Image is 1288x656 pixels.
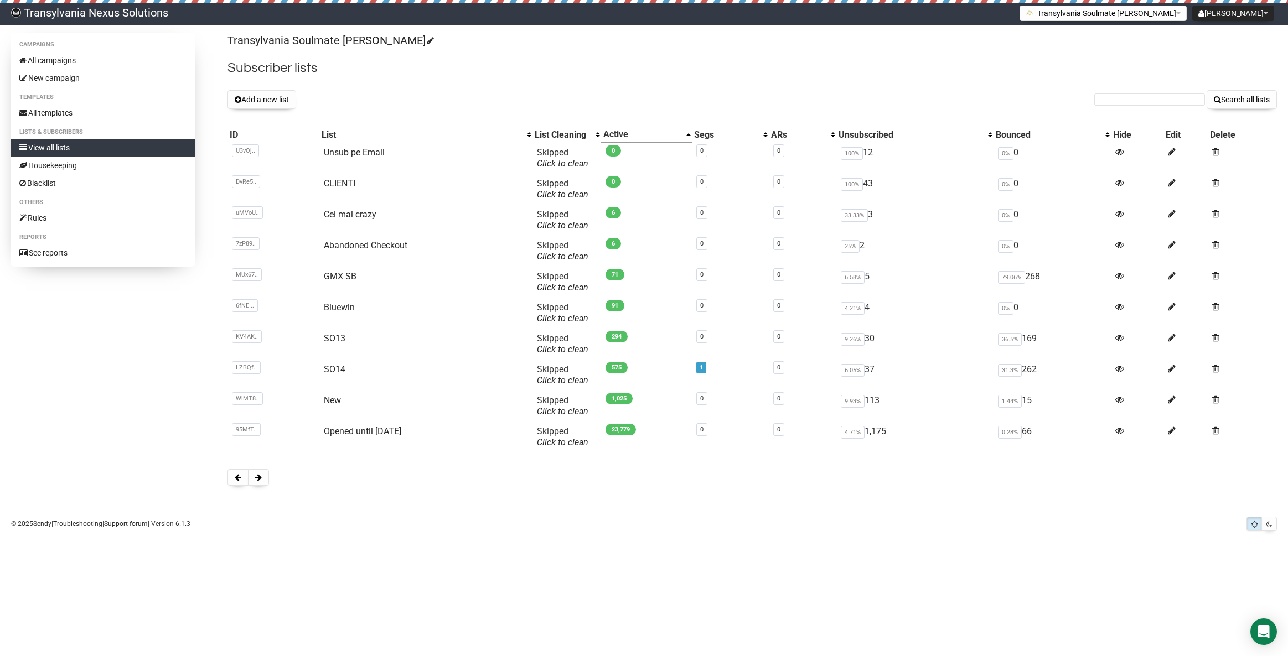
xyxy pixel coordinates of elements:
[11,157,195,174] a: Housekeeping
[537,251,588,262] a: Click to clean
[836,174,994,205] td: 43
[537,189,588,200] a: Click to clean
[700,426,704,433] a: 0
[998,426,1022,439] span: 0.28%
[232,361,261,374] span: LZBQf..
[324,426,401,436] a: Opened until [DATE]
[227,127,319,143] th: ID: No sort applied, sorting is disabled
[1250,618,1277,645] div: Open Intercom Messenger
[1207,90,1277,109] button: Search all lists
[836,267,994,298] td: 5
[606,176,621,188] span: 0
[11,139,195,157] a: View all lists
[11,209,195,227] a: Rules
[230,129,317,140] div: ID
[324,395,341,405] a: New
[322,129,521,140] div: List
[841,147,863,160] span: 100%
[232,330,262,343] span: KV4AK..
[104,520,148,528] a: Support forum
[836,391,994,421] td: 113
[537,426,588,447] span: Skipped
[777,209,780,216] a: 0
[606,207,621,218] span: 6
[535,129,590,140] div: List Cleaning
[994,205,1111,236] td: 0
[777,302,780,309] a: 0
[841,209,868,222] span: 33.33%
[1026,8,1034,17] img: 1.png
[769,127,836,143] th: ARs: No sort applied, activate to apply an ascending sort
[33,520,51,528] a: Sendy
[1210,129,1275,140] div: Delete
[994,267,1111,298] td: 268
[777,395,780,402] a: 0
[319,127,532,143] th: List: No sort applied, activate to apply an ascending sort
[700,147,704,154] a: 0
[836,205,994,236] td: 3
[841,333,865,346] span: 9.26%
[994,360,1111,391] td: 262
[1192,6,1274,21] button: [PERSON_NAME]
[836,329,994,360] td: 30
[700,364,703,371] a: 1
[841,364,865,377] span: 6.05%
[996,129,1100,140] div: Bounced
[537,333,588,355] span: Skipped
[532,127,601,143] th: List Cleaning: No sort applied, activate to apply an ascending sort
[537,178,588,200] span: Skipped
[537,344,588,355] a: Click to clean
[777,147,780,154] a: 0
[11,126,195,139] li: Lists & subscribers
[537,375,588,386] a: Click to clean
[777,426,780,433] a: 0
[994,127,1111,143] th: Bounced: No sort applied, activate to apply an ascending sort
[998,209,1013,222] span: 0%
[998,364,1022,377] span: 31.3%
[998,240,1013,253] span: 0%
[606,300,624,311] span: 91
[836,127,994,143] th: Unsubscribed: No sort applied, activate to apply an ascending sort
[1208,127,1277,143] th: Delete: No sort applied, sorting is disabled
[692,127,768,143] th: Segs: No sort applied, activate to apply an ascending sort
[232,237,260,250] span: 7zP89..
[777,333,780,340] a: 0
[700,333,704,340] a: 0
[606,424,636,435] span: 23,779
[324,178,355,189] a: CLIENTI
[537,302,588,324] span: Skipped
[998,147,1013,160] span: 0%
[232,206,263,219] span: uMVoU..
[998,178,1013,191] span: 0%
[994,391,1111,421] td: 15
[53,520,102,528] a: Troubleshooting
[232,392,263,405] span: WlMT8..
[777,178,780,185] a: 0
[11,196,195,209] li: Others
[700,240,704,247] a: 0
[998,302,1013,315] span: 0%
[1111,127,1163,143] th: Hide: No sort applied, sorting is disabled
[841,271,865,284] span: 6.58%
[537,271,588,293] span: Skipped
[606,238,621,249] span: 6
[836,143,994,174] td: 12
[836,421,994,452] td: 1,175
[771,129,825,140] div: ARs
[836,360,994,391] td: 37
[606,145,621,157] span: 0
[1163,127,1208,143] th: Edit: No sort applied, sorting is disabled
[994,236,1111,267] td: 0
[11,244,195,262] a: See reports
[998,395,1022,408] span: 1.44%
[324,271,356,282] a: GMX SB
[1020,6,1187,21] button: Transylvania Soulmate [PERSON_NAME]
[227,34,432,47] a: Transylvania Soulmate [PERSON_NAME]
[700,302,704,309] a: 0
[537,147,588,169] span: Skipped
[537,364,588,386] span: Skipped
[324,209,376,220] a: Cei mai crazy
[603,129,681,140] div: Active
[700,271,704,278] a: 0
[994,143,1111,174] td: 0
